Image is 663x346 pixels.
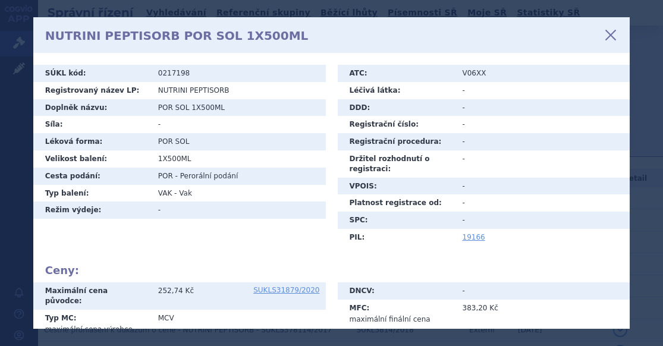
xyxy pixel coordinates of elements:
th: Velikost balení: [33,150,152,168]
th: PIL: [338,229,457,246]
th: Registrační procedura: [338,133,457,150]
th: DNCV: [338,282,457,300]
th: SPC: [338,212,457,229]
th: Léková forma: [33,133,152,150]
span: 252,74 Kč [158,287,194,295]
h2: Ceny: [45,264,618,277]
td: 383,20 Kč [457,300,630,328]
td: - [152,116,326,133]
th: Držitel rozhodnutí o registraci: [338,150,457,178]
th: Maximální cena původce: [33,282,152,310]
span: POR [158,172,173,180]
th: DDD: [338,99,457,117]
span: Perorální podání [180,172,238,180]
td: - [457,150,630,178]
td: - [152,202,326,219]
td: POR SOL 1X500ML [152,99,326,117]
th: Registrovaný název LP: [33,82,152,99]
h1: NUTRINI PEPTISORB POR SOL 1X500ML [45,29,309,43]
th: Léčivá látka: [338,82,457,99]
td: 0217198 [152,65,326,82]
th: Typ balení: [33,185,152,202]
th: MFC: [338,300,457,328]
td: - [457,194,630,212]
td: - [457,178,630,195]
a: SUKLS31879/2020 [253,287,319,294]
td: - [457,212,630,229]
span: VAK [158,189,172,197]
td: V06XX [457,65,630,82]
th: Síla: [33,116,152,133]
td: POR SOL [152,133,326,150]
td: - [457,133,630,150]
td: - [457,82,630,99]
span: - [175,172,178,180]
p: maximální finální cena [350,314,451,324]
th: VPOIS: [338,178,457,195]
th: Platnost registrace od: [338,194,457,212]
td: - [457,99,630,117]
th: Režim výdeje: [33,202,152,219]
td: - [457,282,630,300]
td: - [457,116,630,133]
th: Registrační číslo: [338,116,457,133]
span: Vak [179,189,192,197]
td: NUTRINI PEPTISORB [152,82,326,99]
th: ATC: [338,65,457,82]
th: SÚKL kód: [33,65,152,82]
td: 1X500ML [152,150,326,168]
a: 19166 [463,233,485,241]
span: - [174,189,177,197]
a: zavřít [604,28,618,42]
th: Doplněk názvu: [33,99,152,117]
th: Cesta podání: [33,168,152,185]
